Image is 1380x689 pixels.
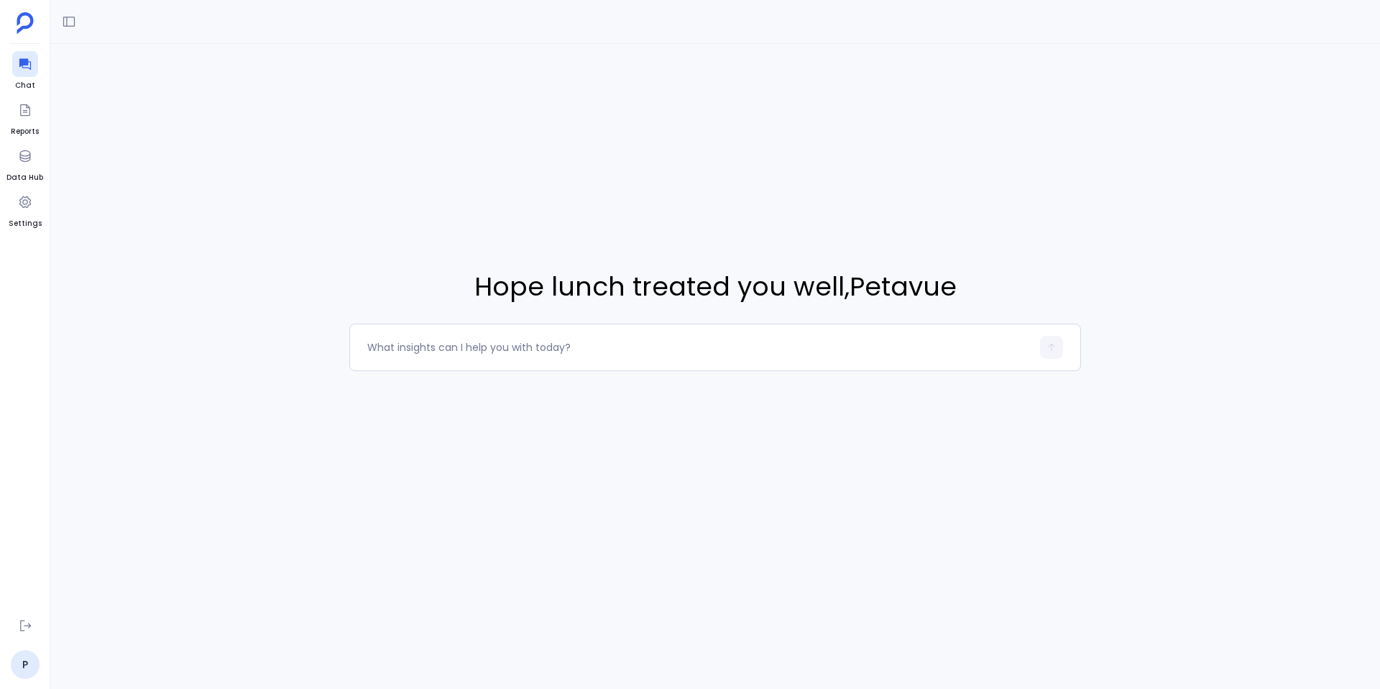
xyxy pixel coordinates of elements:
[17,12,34,34] img: petavue logo
[6,172,43,183] span: Data Hub
[11,126,39,137] span: Reports
[12,80,38,91] span: Chat
[12,51,38,91] a: Chat
[9,218,42,229] span: Settings
[6,143,43,183] a: Data Hub
[11,650,40,679] a: P
[349,268,1081,306] span: Hope lunch treated you well , Petavue
[9,189,42,229] a: Settings
[11,97,39,137] a: Reports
